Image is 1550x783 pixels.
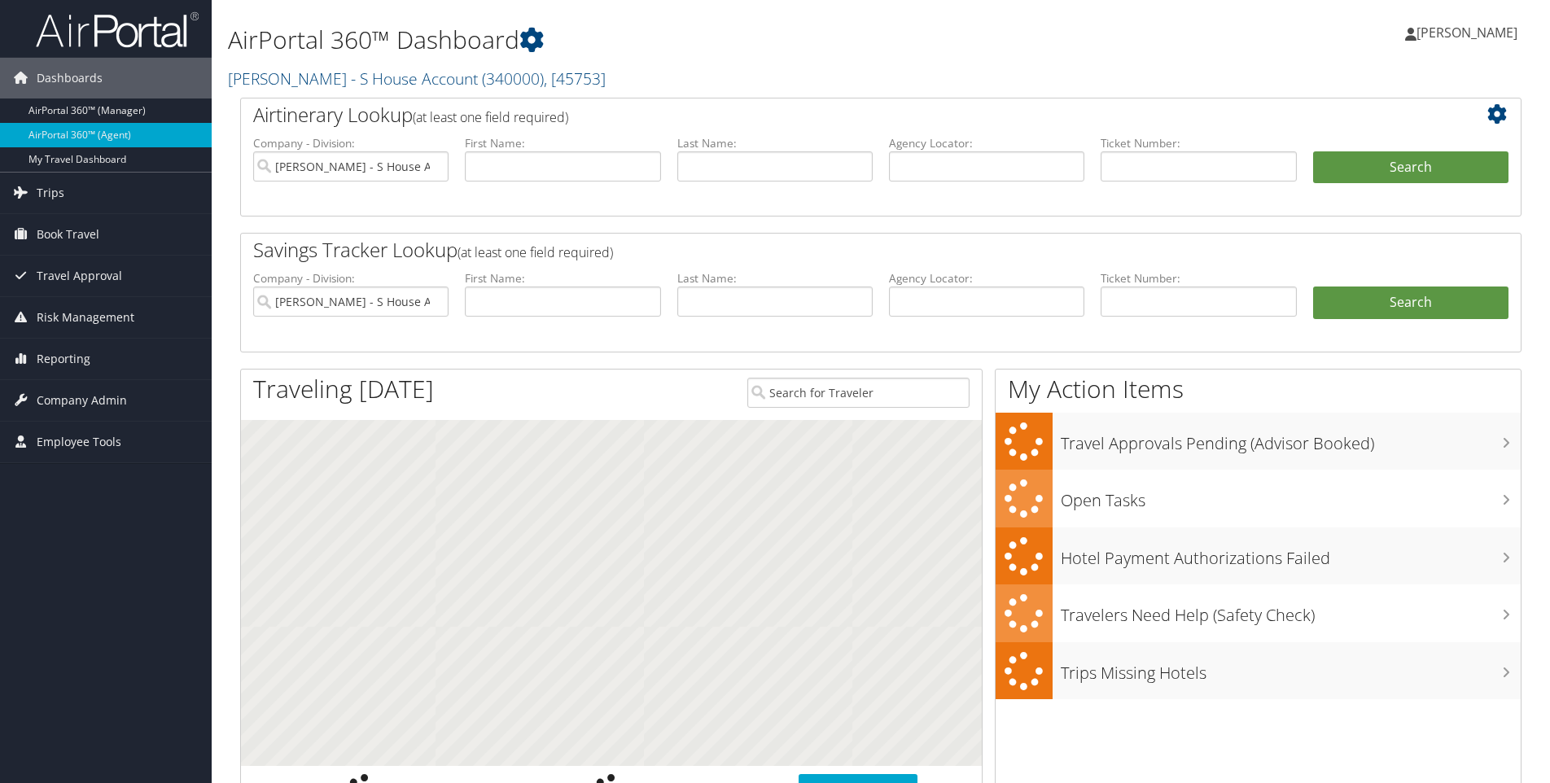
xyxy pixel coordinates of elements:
[1061,481,1521,512] h3: Open Tasks
[228,68,606,90] a: [PERSON_NAME] - S House Account
[37,214,99,255] span: Book Travel
[996,372,1521,406] h1: My Action Items
[889,270,1084,287] label: Agency Locator:
[228,23,1098,57] h1: AirPortal 360™ Dashboard
[37,256,122,296] span: Travel Approval
[465,135,660,151] label: First Name:
[253,372,434,406] h1: Traveling [DATE]
[1405,8,1534,57] a: [PERSON_NAME]
[996,413,1521,470] a: Travel Approvals Pending (Advisor Booked)
[996,584,1521,642] a: Travelers Need Help (Safety Check)
[37,58,103,98] span: Dashboards
[677,270,873,287] label: Last Name:
[253,270,449,287] label: Company - Division:
[1061,654,1521,685] h3: Trips Missing Hotels
[413,108,568,126] span: (at least one field required)
[37,297,134,338] span: Risk Management
[253,101,1402,129] h2: Airtinerary Lookup
[677,135,873,151] label: Last Name:
[253,135,449,151] label: Company - Division:
[1061,539,1521,570] h3: Hotel Payment Authorizations Failed
[37,422,121,462] span: Employee Tools
[37,339,90,379] span: Reporting
[747,378,970,408] input: Search for Traveler
[37,173,64,213] span: Trips
[1061,596,1521,627] h3: Travelers Need Help (Safety Check)
[465,270,660,287] label: First Name:
[37,380,127,421] span: Company Admin
[544,68,606,90] span: , [ 45753 ]
[996,527,1521,585] a: Hotel Payment Authorizations Failed
[482,68,544,90] span: ( 340000 )
[1313,151,1508,184] button: Search
[253,287,449,317] input: search accounts
[1061,424,1521,455] h3: Travel Approvals Pending (Advisor Booked)
[458,243,613,261] span: (at least one field required)
[1101,270,1296,287] label: Ticket Number:
[1416,24,1517,42] span: [PERSON_NAME]
[36,11,199,49] img: airportal-logo.png
[889,135,1084,151] label: Agency Locator:
[996,470,1521,527] a: Open Tasks
[1101,135,1296,151] label: Ticket Number:
[1313,287,1508,319] a: Search
[996,642,1521,700] a: Trips Missing Hotels
[253,236,1402,264] h2: Savings Tracker Lookup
